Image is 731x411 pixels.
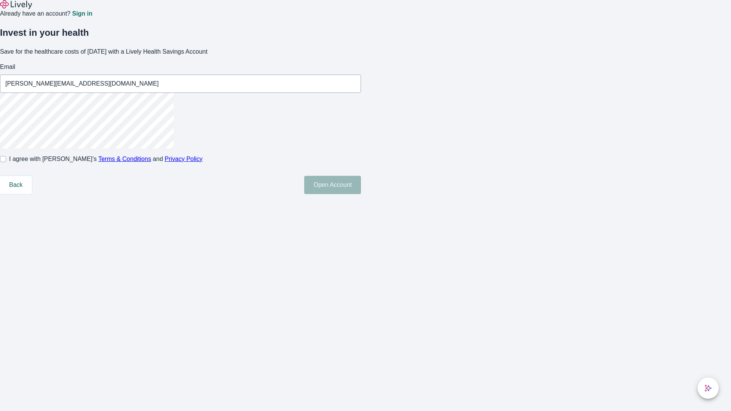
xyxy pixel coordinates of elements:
[165,156,203,162] a: Privacy Policy
[9,155,203,164] span: I agree with [PERSON_NAME]’s and
[697,378,719,399] button: chat
[72,11,92,17] a: Sign in
[704,384,712,392] svg: Lively AI Assistant
[98,156,151,162] a: Terms & Conditions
